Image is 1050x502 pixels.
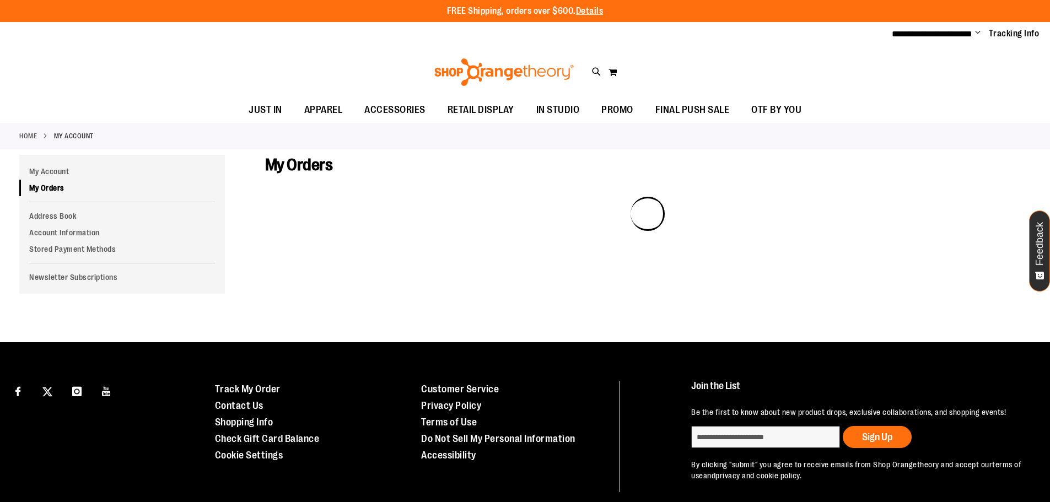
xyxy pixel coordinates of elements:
[740,98,812,123] a: OTF BY YOU
[19,163,225,180] a: My Account
[215,400,263,411] a: Contact Us
[1035,222,1045,266] span: Feedback
[421,400,481,411] a: Privacy Policy
[54,131,94,141] strong: My Account
[67,381,87,400] a: Visit our Instagram page
[448,98,514,122] span: RETAIL DISPLAY
[8,381,28,400] a: Visit our Facebook page
[19,208,225,224] a: Address Book
[576,6,604,16] a: Details
[691,381,1025,401] h4: Join the List
[238,98,293,123] a: JUST IN
[715,471,801,480] a: privacy and cookie policy.
[447,5,604,18] p: FREE Shipping, orders over $600.
[215,417,273,428] a: Shopping Info
[989,28,1040,40] a: Tracking Info
[536,98,580,122] span: IN STUDIO
[215,433,320,444] a: Check Gift Card Balance
[862,431,892,442] span: Sign Up
[601,98,633,122] span: PROMO
[42,387,52,397] img: Twitter
[421,417,477,428] a: Terms of Use
[97,381,116,400] a: Visit our Youtube page
[215,450,283,461] a: Cookie Settings
[691,407,1025,418] p: Be the first to know about new product drops, exclusive collaborations, and shopping events!
[655,98,730,122] span: FINAL PUSH SALE
[751,98,801,122] span: OTF BY YOU
[364,98,426,122] span: ACCESSORIES
[19,241,225,257] a: Stored Payment Methods
[975,28,981,39] button: Account menu
[1029,210,1050,292] button: Feedback - Show survey
[215,384,281,395] a: Track My Order
[249,98,282,122] span: JUST IN
[293,98,354,123] a: APPAREL
[525,98,591,123] a: IN STUDIO
[38,381,57,400] a: Visit our X page
[421,450,476,461] a: Accessibility
[843,426,912,448] button: Sign Up
[19,269,225,285] a: Newsletter Subscriptions
[19,224,225,241] a: Account Information
[433,58,575,86] img: Shop Orangetheory
[353,98,437,123] a: ACCESSORIES
[437,98,525,123] a: RETAIL DISPLAY
[590,98,644,123] a: PROMO
[421,384,499,395] a: Customer Service
[691,426,840,448] input: enter email
[19,131,37,141] a: Home
[304,98,343,122] span: APPAREL
[421,433,575,444] a: Do Not Sell My Personal Information
[644,98,741,123] a: FINAL PUSH SALE
[19,180,225,196] a: My Orders
[691,459,1025,481] p: By clicking "submit" you agree to receive emails from Shop Orangetheory and accept our and
[265,155,333,174] span: My Orders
